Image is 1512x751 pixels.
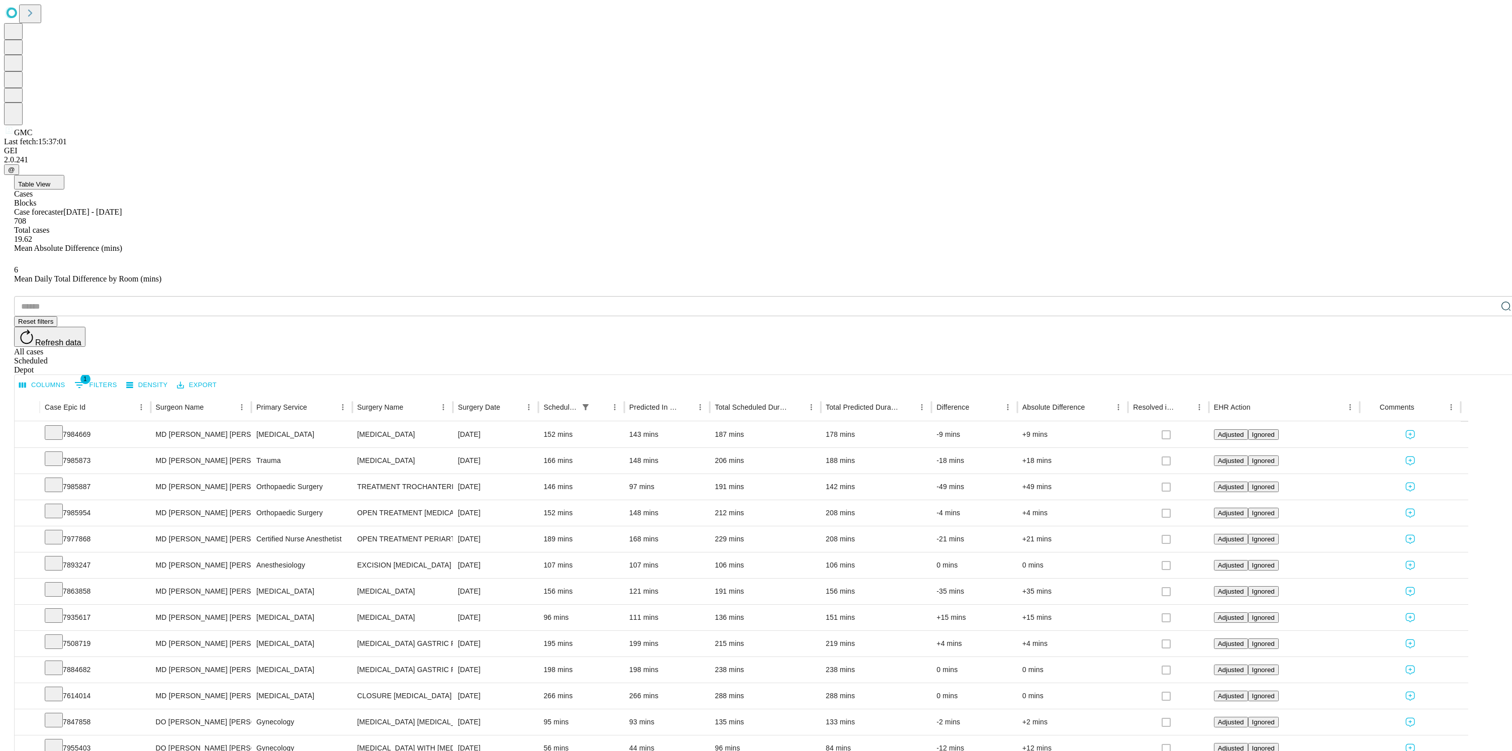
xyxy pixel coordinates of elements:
[1214,691,1248,701] button: Adjusted
[543,474,619,500] div: 146 mins
[20,609,35,627] button: Expand
[156,683,246,709] div: MD [PERSON_NAME] [PERSON_NAME]
[405,400,419,414] button: Sort
[458,579,533,604] div: [DATE]
[1022,500,1123,526] div: +4 mins
[715,709,816,735] div: 135 mins
[45,422,146,447] div: 7984669
[1214,429,1248,440] button: Adjusted
[1022,474,1123,500] div: +49 mins
[936,605,1012,630] div: +15 mins
[543,448,619,474] div: 166 mins
[458,683,533,709] div: [DATE]
[156,709,246,735] div: DO [PERSON_NAME] [PERSON_NAME] Do
[20,714,35,731] button: Expand
[501,400,515,414] button: Sort
[20,479,35,496] button: Expand
[629,631,705,656] div: 199 mins
[715,605,816,630] div: 136 mins
[1252,457,1275,464] span: Ignored
[1214,403,1251,411] div: EHR Action
[1248,534,1279,544] button: Ignored
[1252,483,1275,491] span: Ignored
[826,500,927,526] div: 208 mins
[45,657,146,683] div: 7884682
[20,635,35,653] button: Expand
[357,683,448,709] div: CLOSURE [MEDICAL_DATA] LARGE [MEDICAL_DATA] RESECTION AND ANASTOMOSIS
[715,631,816,656] div: 215 mins
[629,605,705,630] div: 111 mins
[1252,431,1275,438] span: Ignored
[156,579,246,604] div: MD [PERSON_NAME] [PERSON_NAME] Md
[826,403,900,411] div: Total Predicted Duration
[826,526,927,552] div: 208 mins
[629,526,705,552] div: 168 mins
[608,400,622,414] button: Menu
[826,631,927,656] div: 219 mins
[14,235,32,243] span: 19.62
[357,526,448,552] div: OPEN TREATMENT PERIARTICULAR [MEDICAL_DATA]
[543,526,619,552] div: 189 mins
[156,552,246,578] div: MD [PERSON_NAME] [PERSON_NAME] Md
[14,128,32,137] span: GMC
[14,244,122,252] span: Mean Absolute Difference (mins)
[1214,586,1248,597] button: Adjusted
[45,403,85,411] div: Case Epic Id
[14,217,26,225] span: 708
[936,422,1012,447] div: -9 mins
[936,526,1012,552] div: -21 mins
[936,500,1012,526] div: -4 mins
[543,579,619,604] div: 156 mins
[1252,718,1275,726] span: Ignored
[715,500,816,526] div: 212 mins
[35,338,81,347] span: Refresh data
[80,374,90,384] span: 1
[134,400,148,414] button: Menu
[20,531,35,548] button: Expand
[1218,614,1244,621] span: Adjusted
[1022,683,1123,709] div: 0 mins
[357,403,404,411] div: Surgery Name
[1022,579,1123,604] div: +35 mins
[256,683,347,709] div: [MEDICAL_DATA]
[1214,612,1248,623] button: Adjusted
[629,403,678,411] div: Predicted In Room Duration
[458,474,533,500] div: [DATE]
[1248,508,1279,518] button: Ignored
[124,378,170,393] button: Density
[458,631,533,656] div: [DATE]
[156,526,246,552] div: MD [PERSON_NAME] [PERSON_NAME]
[1001,400,1015,414] button: Menu
[156,403,204,411] div: Surgeon Name
[1252,640,1275,647] span: Ignored
[256,526,347,552] div: Certified Nurse Anesthetist
[715,683,816,709] div: 288 mins
[63,208,122,216] span: [DATE] - [DATE]
[458,422,533,447] div: [DATE]
[1248,560,1279,571] button: Ignored
[156,605,246,630] div: MD [PERSON_NAME] [PERSON_NAME] Md
[1252,666,1275,674] span: Ignored
[826,605,927,630] div: 151 mins
[1218,457,1244,464] span: Adjusted
[1133,403,1177,411] div: Resolved in EHR
[1192,400,1206,414] button: Menu
[543,500,619,526] div: 152 mins
[1214,560,1248,571] button: Adjusted
[458,448,533,474] div: [DATE]
[1111,400,1125,414] button: Menu
[256,579,347,604] div: [MEDICAL_DATA]
[45,552,146,578] div: 7893247
[357,631,448,656] div: [MEDICAL_DATA] GASTRIC RESTRICTIVE BYPASS [PERSON_NAME] EN Y
[790,400,804,414] button: Sort
[256,552,347,578] div: Anesthesiology
[1022,526,1123,552] div: +21 mins
[4,155,1508,164] div: 2.0.241
[308,400,322,414] button: Sort
[72,377,120,393] button: Show filters
[804,400,818,414] button: Menu
[256,422,347,447] div: [MEDICAL_DATA]
[1248,638,1279,649] button: Ignored
[14,175,64,190] button: Table View
[205,400,219,414] button: Sort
